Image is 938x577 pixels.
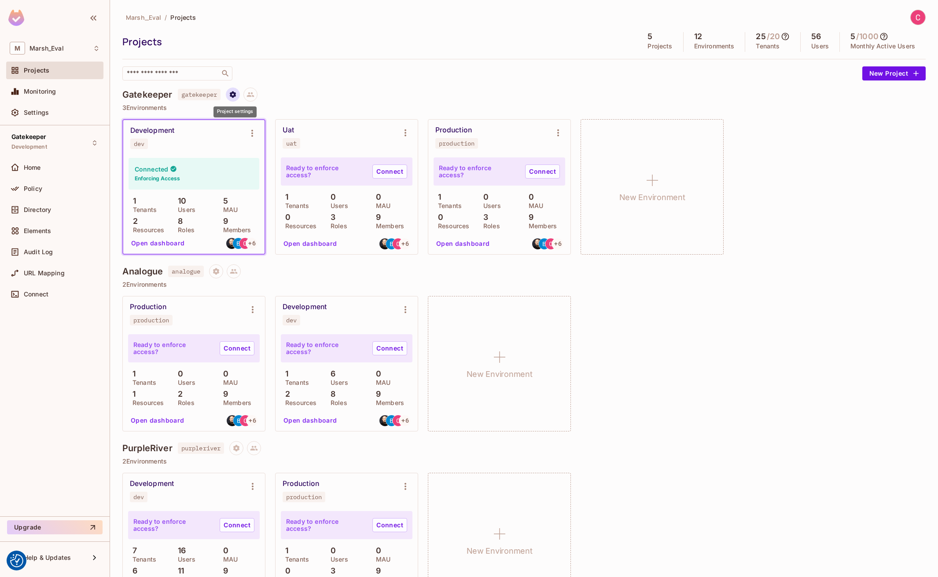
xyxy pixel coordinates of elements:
span: Workspace: Marsh_Eval [29,45,64,52]
img: thomas@permit.io [379,415,390,426]
p: Resources [281,399,316,406]
p: Members [372,223,404,230]
img: Carla Teixeira [911,10,925,25]
p: 1 [128,390,136,398]
p: Members [372,399,404,406]
p: 2 [129,217,138,226]
p: 8 [326,390,335,398]
h5: 5 [850,32,855,41]
p: 0 [326,546,336,555]
span: Monitoring [24,88,56,95]
span: Projects [170,13,196,22]
div: Development [283,303,327,311]
img: carla.teixeira@mmc.com [240,415,251,426]
p: 7 [128,546,137,555]
div: production [286,493,322,500]
span: Development [11,143,47,150]
p: 2 [173,390,183,398]
span: analogue [168,266,204,277]
p: 2 [281,390,290,398]
button: Environment settings [244,478,261,495]
button: Environment settings [244,301,261,318]
p: Ready to enforce access? [286,518,365,532]
button: Open dashboard [127,413,188,427]
button: Environment settings [243,124,261,142]
button: Upgrade [7,520,103,534]
p: Ready to enforce access? [133,518,213,532]
p: 3 [326,566,335,575]
p: Tenants [281,202,309,209]
p: 0 [281,213,291,222]
p: 0 [479,193,489,201]
h6: Enforcing Access [135,175,180,183]
p: 6 [128,566,137,575]
span: + 6 [401,241,408,247]
p: 3 [479,213,488,222]
p: MAU [524,202,543,209]
p: Users [173,556,195,563]
button: Open dashboard [128,236,188,250]
p: Ready to enforce access? [286,341,365,355]
h5: / 1000 [856,32,879,41]
div: Development [130,126,174,135]
p: 0 [173,369,183,378]
button: Environment settings [397,478,414,495]
p: 9 [372,213,381,222]
p: 9 [524,213,533,222]
p: 0 [434,213,443,222]
h5: 12 [694,32,702,41]
img: carla.teixeira@mmc.com [239,238,250,249]
h1: New Environment [467,368,533,381]
p: 9 [372,566,381,575]
span: + 6 [248,240,255,246]
p: 6 [326,369,335,378]
img: ben.read@mmc.com [233,415,244,426]
div: dev [134,140,144,147]
p: MAU [219,556,238,563]
p: 10 [173,197,186,205]
p: 1 [434,193,441,201]
span: + 6 [554,241,561,247]
p: Users [811,43,829,50]
button: Environment settings [397,301,414,318]
p: Ready to enforce access? [286,164,365,179]
p: 0 [372,369,381,378]
p: 0 [524,193,534,201]
button: New Project [862,66,926,80]
h1: New Environment [619,191,685,204]
div: production [439,140,475,147]
a: Connect [372,341,407,355]
span: Home [24,164,41,171]
p: MAU [219,379,238,386]
p: Users [173,379,195,386]
p: Roles [326,223,347,230]
h5: 25 [756,32,765,41]
h5: 56 [811,32,821,41]
h4: Analogue [122,266,163,277]
p: Roles [326,399,347,406]
p: 9 [219,217,228,226]
p: Users [326,202,348,209]
img: ben.read@mmc.com [386,415,397,426]
div: Uat [283,126,294,135]
div: dev [133,493,144,500]
p: MAU [372,556,390,563]
p: 11 [173,566,184,575]
a: Connect [372,164,407,179]
span: M [10,42,25,55]
span: Policy [24,185,42,192]
img: thomas@permit.io [227,415,238,426]
p: Ready to enforce access? [439,164,518,179]
p: Tenants [434,202,462,209]
p: 5 [219,197,228,205]
span: + 6 [249,417,256,424]
p: Monthly Active Users [850,43,915,50]
img: ben.read@mmc.com [539,238,550,249]
p: 0 [219,369,228,378]
p: Resources [128,399,164,406]
p: 2 Environments [122,458,926,465]
p: Roles [173,399,195,406]
img: thomas@permit.io [532,238,543,249]
a: Connect [220,518,254,532]
p: MAU [372,379,390,386]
